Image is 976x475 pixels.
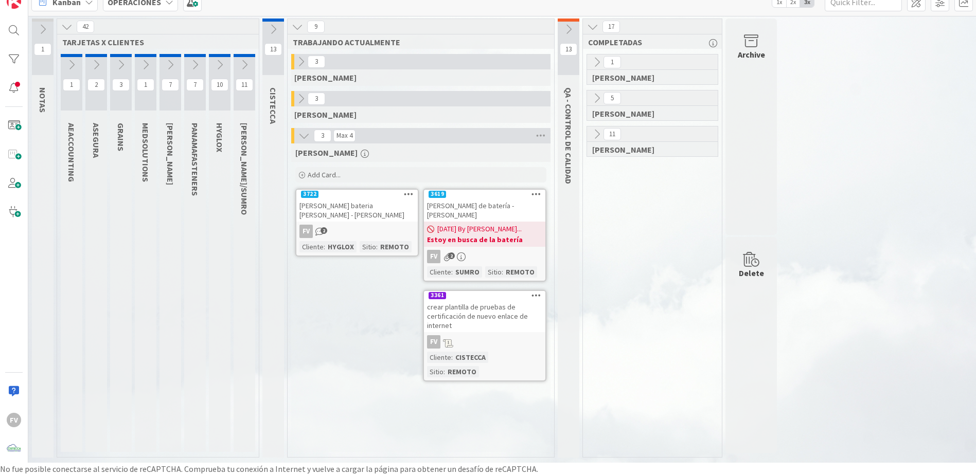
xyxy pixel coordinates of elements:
div: 3722 [301,191,318,198]
span: 13 [264,43,282,56]
span: 7 [186,79,204,91]
div: 3722 [296,190,418,199]
span: 1 [137,79,154,91]
div: FV [427,250,440,263]
span: GABRIEL [592,72,705,83]
div: FV [424,250,545,263]
div: Max 4 [336,133,352,138]
div: 3361 [429,292,446,299]
span: 1 [604,56,621,68]
div: 3361crear plantilla de pruebas de certificación de nuevo enlace de internet [424,291,545,332]
span: 13 [560,43,577,56]
span: NOTAS [38,87,48,113]
div: Cliente [299,241,324,252]
span: 5 [604,92,621,104]
div: Sitio [485,266,502,278]
span: 1 [63,79,80,91]
div: FV [296,225,418,238]
span: Add Card... [308,170,341,179]
span: AEACCOUNTING [66,123,77,182]
div: REMOTO [445,366,479,377]
div: Delete [739,267,764,279]
div: crear plantilla de pruebas de certificación de nuevo enlace de internet [424,300,545,332]
span: 17 [602,21,620,33]
div: 3619 [429,191,446,198]
div: CISTECCA [453,352,488,363]
span: : [376,241,378,252]
span: KRESTON [165,123,175,185]
span: FERNANDO [592,144,705,155]
span: 11 [604,128,621,140]
span: : [451,352,453,363]
div: FV [299,225,313,238]
div: Archive [738,48,765,61]
b: Estoy en busca de la batería [427,234,542,245]
span: 42 [77,21,94,33]
div: Sitio [427,366,443,377]
span: IVOR/SUMRO [239,123,250,215]
div: 3722[PERSON_NAME] bateria [PERSON_NAME] - [PERSON_NAME] [296,190,418,222]
a: 3361crear plantilla de pruebas de certificación de nuevo enlace de internetFVCliente:CISTECCASiti... [423,290,546,381]
span: 2 [321,227,327,234]
span: : [451,266,453,278]
span: 3 [308,56,325,68]
span: ASEGURA [91,123,101,158]
span: NAVIL [592,108,705,119]
div: FV [427,335,440,349]
span: HYGLOX [215,123,225,152]
span: GABRIEL [294,72,357,83]
a: 3619[PERSON_NAME] de batería - [PERSON_NAME][DATE] By [PERSON_NAME]...Estoy en busca de la baterí... [423,189,546,282]
span: COMPLETADAS [588,37,709,47]
span: 10 [211,79,228,91]
span: 3 [112,79,130,91]
span: QA - CONTROL DE CALIDAD [563,87,574,184]
a: 3722[PERSON_NAME] bateria [PERSON_NAME] - [PERSON_NAME]FVCliente:HYGLOXSitio:REMOTO [295,189,419,257]
span: GRAINS [116,123,126,151]
span: : [502,266,503,278]
span: : [443,366,445,377]
span: : [324,241,325,252]
div: Cliente [427,266,451,278]
img: avatar [7,442,21,456]
div: SUMRO [453,266,482,278]
span: TRABAJANDO ACTUALMENTE [293,37,541,47]
div: FV [7,413,21,427]
span: [DATE] By [PERSON_NAME]... [437,224,522,234]
div: Cliente [427,352,451,363]
span: 2 [87,79,105,91]
div: HYGLOX [325,241,357,252]
span: CISTECCA [268,87,278,124]
span: MEDSOLUTIONS [140,123,151,182]
div: 3361 [424,291,545,300]
span: TARJETAS X CLIENTES [62,37,246,47]
span: 11 [236,79,253,91]
div: Sitio [360,241,376,252]
span: 2 [448,252,455,259]
div: [PERSON_NAME] de batería - [PERSON_NAME] [424,199,545,222]
div: 3619 [424,190,545,199]
span: 3 [308,93,325,105]
span: NAVIL [294,109,357,120]
span: PANAMAFASTENERS [190,123,200,196]
div: 3619[PERSON_NAME] de batería - [PERSON_NAME] [424,190,545,222]
span: 7 [162,79,179,91]
span: 9 [307,21,325,33]
div: FV [424,335,545,349]
div: REMOTO [378,241,412,252]
span: 3 [314,130,331,142]
span: 1 [34,43,51,56]
span: FERNANDO [295,148,358,158]
div: REMOTO [503,266,537,278]
div: [PERSON_NAME] bateria [PERSON_NAME] - [PERSON_NAME] [296,199,418,222]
